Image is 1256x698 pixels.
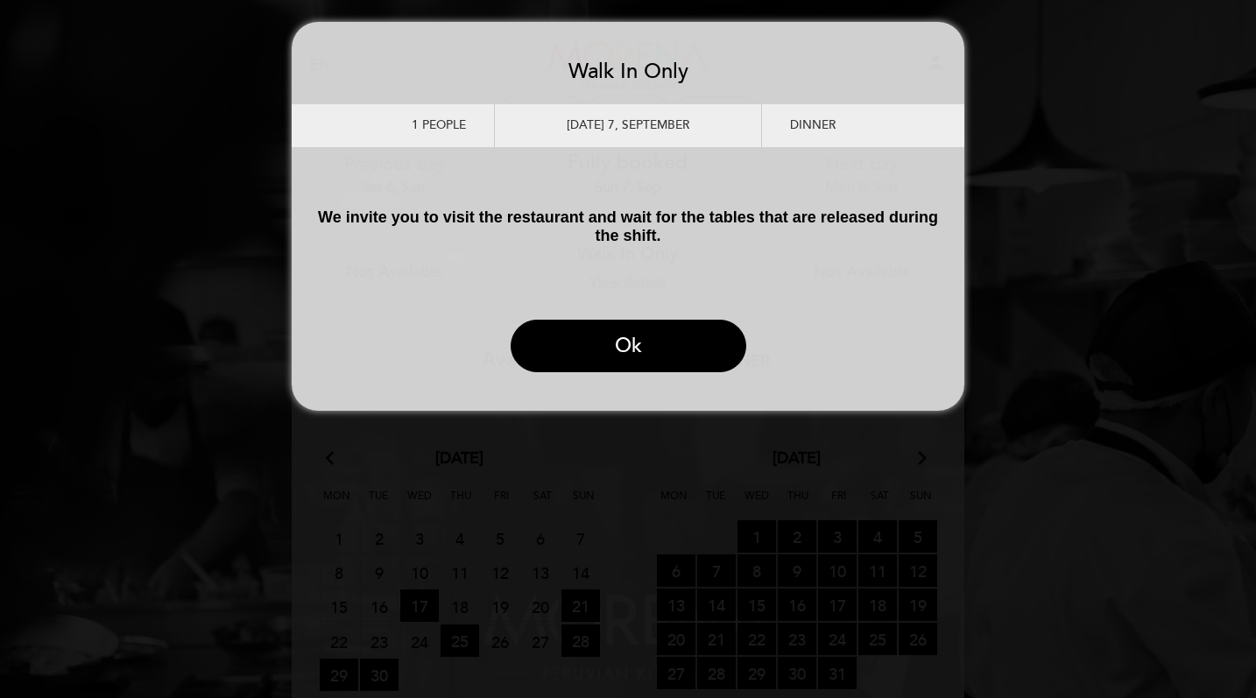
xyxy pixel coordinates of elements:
p: We invite you to visit the restaurant and wait for the tables that are released during the shift. [292,195,964,258]
button: Ok [511,320,746,372]
h3: Walk In Only [292,39,964,104]
div: [DATE] 7, September [494,104,762,147]
div: Dinner [762,104,944,147]
div: 1 people [312,104,494,147]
